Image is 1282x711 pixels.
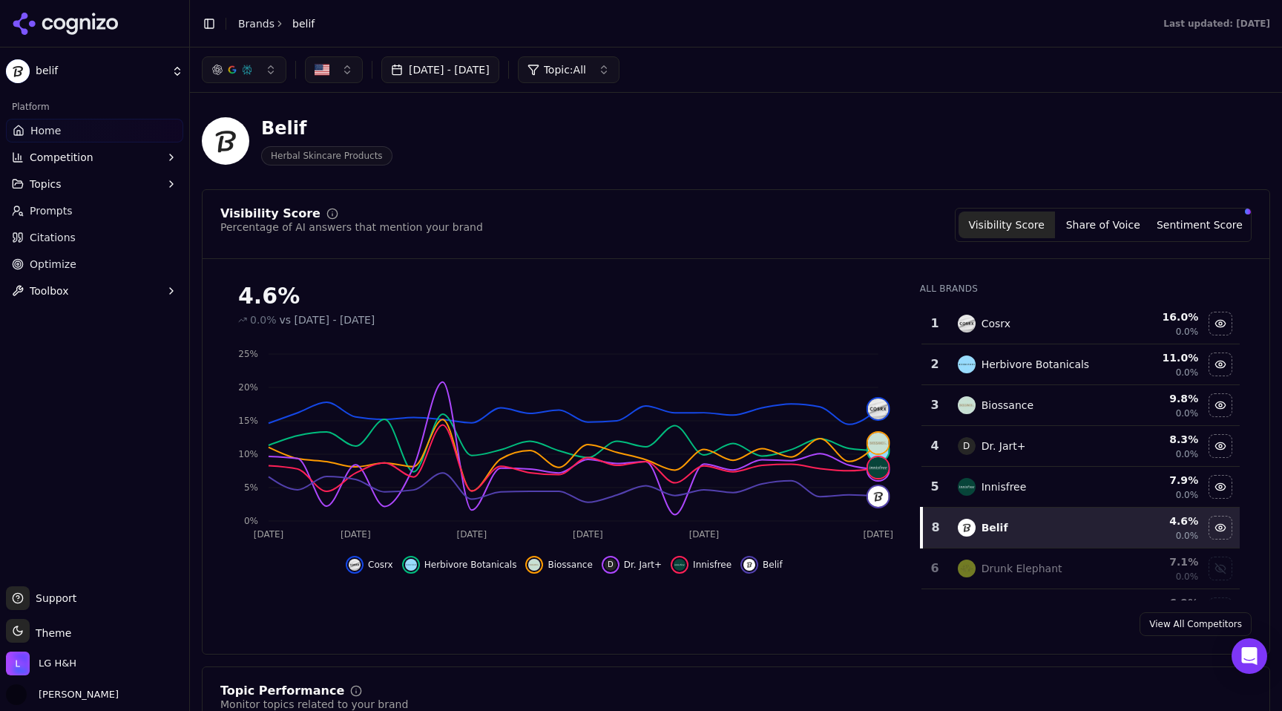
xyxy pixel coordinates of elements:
img: US [315,62,329,77]
div: 4.6 % [1117,514,1198,528]
tr: 8belifBelif4.6%0.0%Hide belif data [921,508,1240,548]
div: All Brands [920,283,1240,295]
span: Innisfree [693,559,732,571]
span: belif [292,16,315,31]
span: Biossance [548,559,592,571]
button: Hide cosrx data [346,556,393,574]
span: D [958,437,976,455]
span: Competition [30,150,93,165]
img: belif [743,559,755,571]
tspan: [DATE] [341,529,371,540]
div: Topic Performance [220,685,344,697]
button: Show drunk elephant data [1209,557,1232,580]
div: 16.0 % [1117,309,1198,324]
span: 0.0% [1176,367,1199,379]
img: belif [958,519,976,537]
div: Platform [6,95,183,119]
span: Support [30,591,76,606]
span: 0.0% [250,312,277,327]
img: herbivore botanicals [958,355,976,373]
button: Competition [6,145,183,169]
img: innisfree [958,478,976,496]
tspan: [DATE] [863,529,893,540]
tspan: 15% [238,416,258,426]
button: Hide belif data [740,556,783,574]
span: vs [DATE] - [DATE] [280,312,375,327]
span: Topics [30,177,62,191]
tspan: [DATE] [457,529,487,540]
span: D [868,459,889,480]
button: Hide innisfree data [1209,475,1232,499]
tspan: 10% [238,449,258,459]
img: cosrx [349,559,361,571]
span: 0.0% [1176,407,1199,419]
div: Biossance [982,398,1033,413]
div: 7.9 % [1117,473,1198,488]
tspan: 25% [238,349,258,359]
tspan: 20% [238,382,258,393]
span: D [605,559,617,571]
a: View All Competitors [1140,612,1252,636]
button: Hide dr. jart+ data [1209,434,1232,458]
button: Toolbox [6,279,183,303]
div: Belif [982,520,1008,535]
span: Belif [763,559,783,571]
tr: 4DDr. Jart+8.3%0.0%Hide dr. jart+ data [921,426,1240,467]
div: 8 [929,519,943,537]
span: 0.0% [1176,326,1199,338]
a: Prompts [6,199,183,223]
div: Innisfree [982,479,1027,494]
span: [PERSON_NAME] [33,688,119,701]
span: 0.0% [1176,489,1199,501]
img: biossance [958,396,976,414]
img: innisfree [674,559,686,571]
img: LG H&H [6,652,30,675]
div: Visibility Score [220,208,320,220]
tr: 6drunk elephantDrunk Elephant7.1%0.0%Show drunk elephant data [921,548,1240,589]
button: Hide biossance data [525,556,592,574]
span: Herbivore Botanicals [424,559,517,571]
a: Brands [238,18,275,30]
a: Optimize [6,252,183,276]
img: belif [202,117,249,165]
div: 9.8 % [1117,391,1198,406]
button: Hide belif data [1209,516,1232,540]
span: 0.0% [1176,571,1199,583]
div: 1 [927,315,943,332]
div: 4.6% [238,283,890,309]
div: 3 [927,396,943,414]
tr: 1cosrxCosrx16.0%0.0%Hide cosrx data [921,304,1240,344]
tr: 5innisfreeInnisfree7.9%0.0%Hide innisfree data [921,467,1240,508]
div: Belif [261,117,392,140]
img: innisfree [868,457,889,478]
button: Hide cosrx data [1209,312,1232,335]
a: Home [6,119,183,142]
div: 6.9 % [1117,595,1198,610]
img: biossance [868,433,889,453]
button: Open user button [6,684,119,705]
tspan: [DATE] [573,529,603,540]
span: Cosrx [368,559,393,571]
span: Optimize [30,257,76,272]
div: 7.1 % [1117,554,1198,569]
span: Toolbox [30,284,69,298]
tr: 2herbivore botanicalsHerbivore Botanicals11.0%0.0%Hide herbivore botanicals data [921,344,1240,385]
button: Topics [6,172,183,196]
div: Last updated: [DATE] [1163,18,1270,30]
span: 0.0% [1176,530,1199,542]
div: Herbivore Botanicals [982,357,1090,372]
span: Prompts [30,203,73,218]
span: LG H&H [39,657,76,670]
img: herbivore botanicals [405,559,417,571]
span: Home [30,123,61,138]
tspan: 0% [244,516,258,526]
img: cosrx [868,399,889,419]
img: belif [6,59,30,83]
button: Hide herbivore botanicals data [402,556,517,574]
button: Visibility Score [959,212,1055,238]
span: Citations [30,230,76,245]
div: 11.0 % [1117,350,1198,365]
img: Yaroslav Mynchenko [6,684,27,705]
div: 2 [927,355,943,373]
button: [DATE] - [DATE] [381,56,499,83]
